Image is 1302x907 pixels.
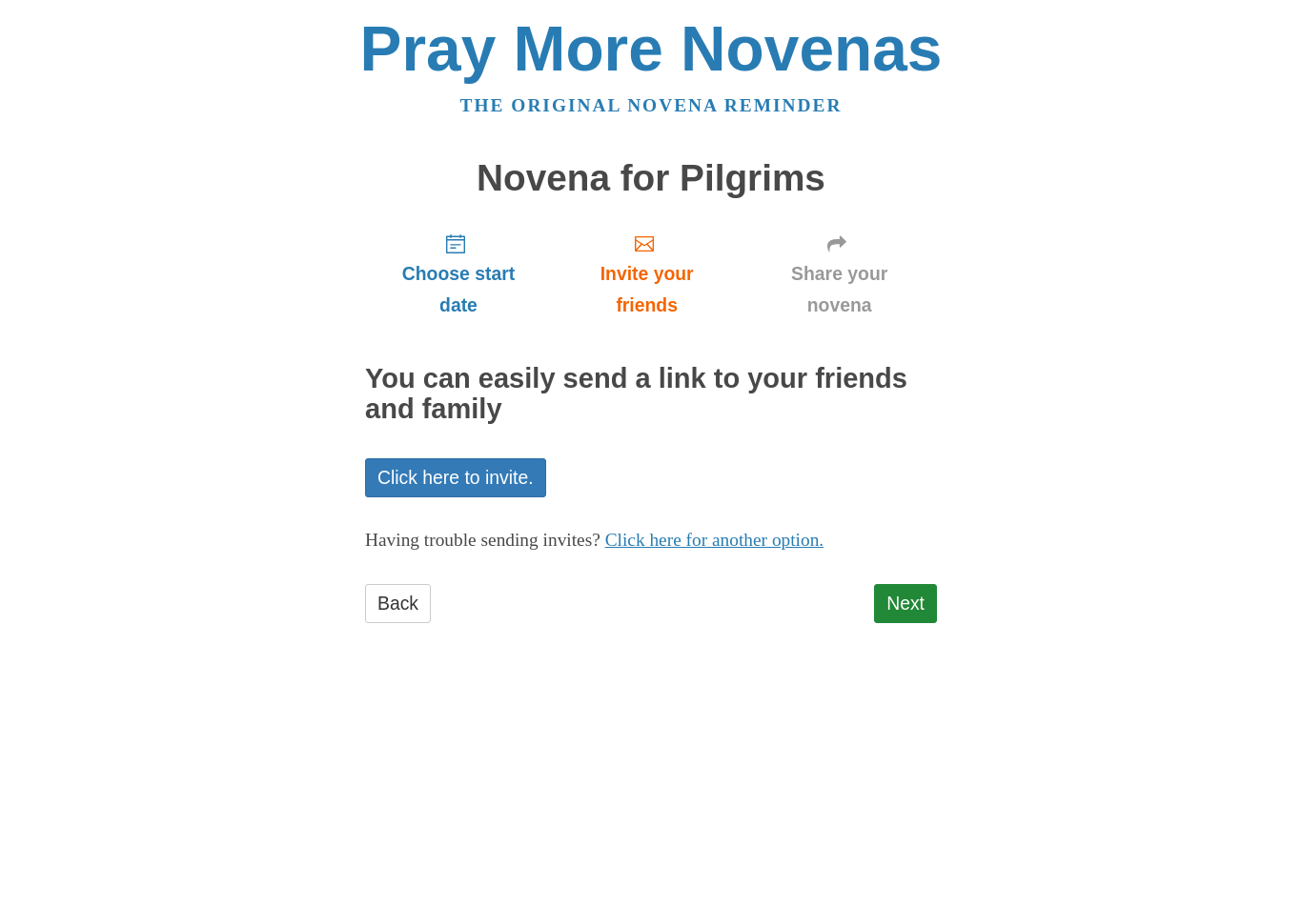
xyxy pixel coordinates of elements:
a: Click here for another option. [605,530,824,550]
h1: Novena for Pilgrims [365,158,937,199]
a: Click here to invite. [365,458,546,497]
h2: You can easily send a link to your friends and family [365,364,937,425]
span: Invite your friends [571,258,722,321]
a: Invite your friends [552,217,742,331]
a: The original novena reminder [460,95,843,115]
span: Share your novena [761,258,918,321]
a: Pray More Novenas [360,13,943,84]
a: Choose start date [365,217,552,331]
a: Share your novena [742,217,937,331]
span: Having trouble sending invites? [365,530,600,550]
span: Choose start date [384,258,533,321]
a: Next [874,584,937,623]
a: Back [365,584,431,623]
